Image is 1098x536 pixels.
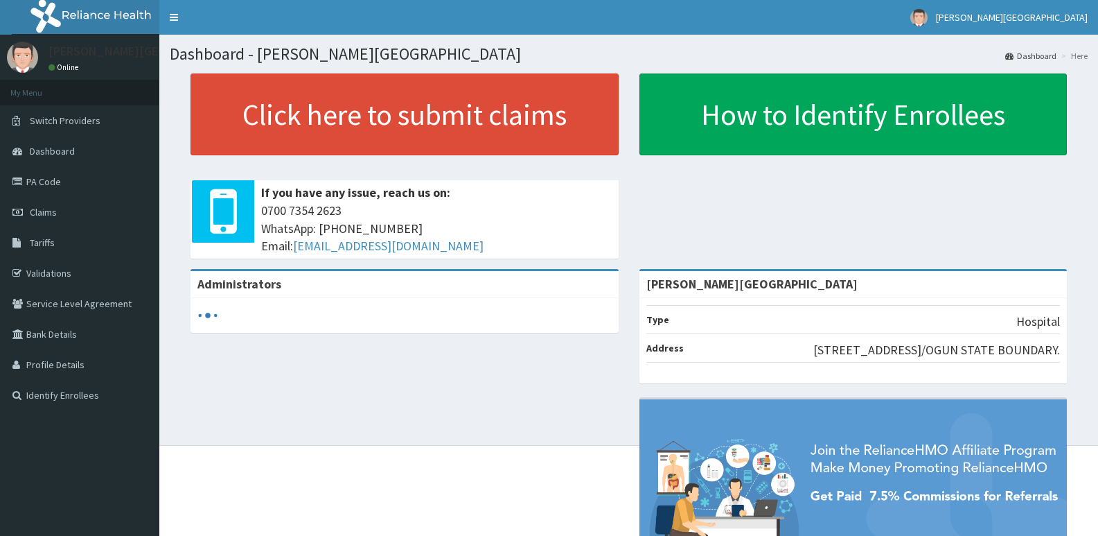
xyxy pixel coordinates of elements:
[646,342,684,354] b: Address
[170,45,1088,63] h1: Dashboard - [PERSON_NAME][GEOGRAPHIC_DATA]
[813,341,1060,359] p: [STREET_ADDRESS]/OGUN STATE BOUNDARY.
[646,276,858,292] strong: [PERSON_NAME][GEOGRAPHIC_DATA]
[30,236,55,249] span: Tariffs
[1016,313,1060,331] p: Hospital
[261,202,612,255] span: 0700 7354 2623 WhatsApp: [PHONE_NUMBER] Email:
[1005,50,1056,62] a: Dashboard
[197,276,281,292] b: Administrators
[30,206,57,218] span: Claims
[197,305,218,326] svg: audio-loading
[48,62,82,72] a: Online
[293,238,484,254] a: [EMAIL_ADDRESS][DOMAIN_NAME]
[30,114,100,127] span: Switch Providers
[30,145,75,157] span: Dashboard
[191,74,619,155] a: Click here to submit claims
[639,74,1068,155] a: How to Identify Enrollees
[261,184,450,200] b: If you have any issue, reach us on:
[7,42,38,73] img: User Image
[936,11,1088,24] span: [PERSON_NAME][GEOGRAPHIC_DATA]
[910,9,928,26] img: User Image
[646,313,669,326] b: Type
[1058,50,1088,62] li: Here
[48,45,254,58] p: [PERSON_NAME][GEOGRAPHIC_DATA]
